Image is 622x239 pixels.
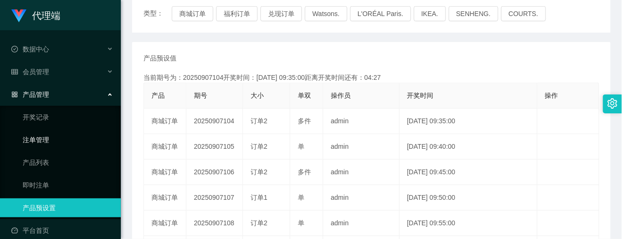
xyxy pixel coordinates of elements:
[11,11,60,19] a: 代理端
[23,130,113,149] a: 注单管理
[23,153,113,172] a: 产品列表
[323,211,400,236] td: admin
[11,68,49,76] span: 会员管理
[501,6,546,21] button: COURTS.
[323,134,400,160] td: admin
[298,92,311,99] span: 单双
[11,46,18,52] i: 图标: check-circle-o
[144,211,186,236] td: 商城订单
[11,45,49,53] span: 数据中心
[400,134,538,160] td: [DATE] 09:40:00
[350,6,411,21] button: L'ORÉAL Paris.
[143,53,177,63] span: 产品预设值
[607,98,618,109] i: 图标: setting
[194,92,207,99] span: 期号
[186,109,243,134] td: 20250907104
[186,185,243,211] td: 20250907107
[545,92,558,99] span: 操作
[32,0,60,31] h1: 代理端
[144,109,186,134] td: 商城订单
[11,91,18,98] i: 图标: appstore-o
[400,185,538,211] td: [DATE] 09:50:00
[11,91,49,98] span: 产品管理
[298,219,304,227] span: 单
[298,117,311,125] span: 多件
[23,198,113,217] a: 产品预设置
[144,134,186,160] td: 商城订单
[251,219,268,227] span: 订单2
[11,68,18,75] i: 图标: table
[449,6,498,21] button: SENHENG.
[414,6,446,21] button: IKEA.
[151,92,165,99] span: 产品
[323,160,400,185] td: admin
[323,185,400,211] td: admin
[11,9,26,23] img: logo.9652507e.png
[261,6,302,21] button: 兑现订单
[186,160,243,185] td: 20250907106
[144,185,186,211] td: 商城订单
[186,134,243,160] td: 20250907105
[331,92,351,99] span: 操作员
[144,160,186,185] td: 商城订单
[251,143,268,150] span: 订单2
[172,6,213,21] button: 商城订单
[298,194,304,201] span: 单
[251,92,264,99] span: 大小
[23,108,113,127] a: 开奖记录
[216,6,258,21] button: 福利订单
[400,160,538,185] td: [DATE] 09:45:00
[407,92,434,99] span: 开奖时间
[251,117,268,125] span: 订单2
[186,211,243,236] td: 20250907108
[143,6,172,21] span: 类型：
[400,211,538,236] td: [DATE] 09:55:00
[251,168,268,176] span: 订单2
[298,143,304,150] span: 单
[143,73,599,83] div: 当前期号为：20250907104开奖时间：[DATE] 09:35:00距离开奖时间还有：04:27
[23,176,113,195] a: 即时注单
[298,168,311,176] span: 多件
[305,6,347,21] button: Watsons.
[251,194,268,201] span: 订单1
[400,109,538,134] td: [DATE] 09:35:00
[323,109,400,134] td: admin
